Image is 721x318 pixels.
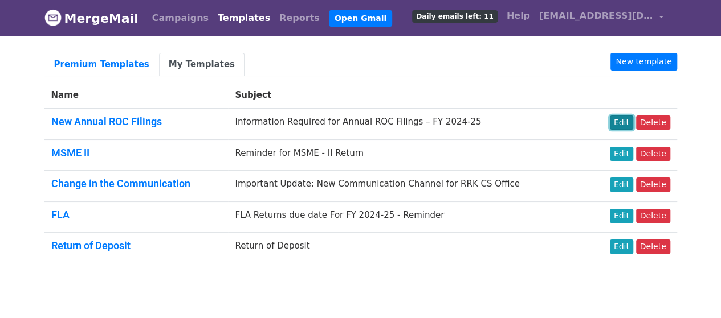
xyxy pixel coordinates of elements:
a: Templates [213,7,275,30]
span: Daily emails left: 11 [412,10,497,23]
a: New template [610,53,677,71]
a: Edit [610,177,633,192]
td: FLA Returns due date For FY 2024-25 - Reminder [228,201,588,233]
th: Subject [228,82,588,109]
a: Delete [636,177,670,192]
td: Return of Deposit [228,233,588,263]
a: Daily emails left: 11 [408,5,502,27]
a: Help [502,5,535,27]
td: Information Required for Annual ROC Filings – FY 2024-25 [228,109,588,140]
a: Delete [636,115,670,130]
a: MSME II [51,147,89,159]
span: [EMAIL_ADDRESS][DOMAIN_NAME] [539,9,653,23]
a: My Templates [159,53,245,76]
a: Open Gmail [329,10,392,27]
a: New Annual ROC Filings [51,115,162,127]
a: FLA [51,209,70,221]
td: Reminder for MSME - II Return [228,139,588,171]
a: Edit [610,115,633,130]
a: Premium Templates [44,53,159,76]
a: Edit [610,147,633,161]
a: Delete [636,147,670,161]
td: Important Update: New Communication Channel for RRK CS Office [228,171,588,202]
a: Change in the Communication [51,177,190,189]
iframe: Chat Widget [664,263,721,318]
a: Delete [636,239,670,254]
a: Delete [636,209,670,223]
a: Campaigns [148,7,213,30]
a: Return of Deposit [51,239,131,251]
a: Edit [610,209,633,223]
th: Name [44,82,229,109]
a: Edit [610,239,633,254]
a: MergeMail [44,6,139,30]
a: Reports [275,7,324,30]
a: [EMAIL_ADDRESS][DOMAIN_NAME] [535,5,668,31]
img: MergeMail logo [44,9,62,26]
